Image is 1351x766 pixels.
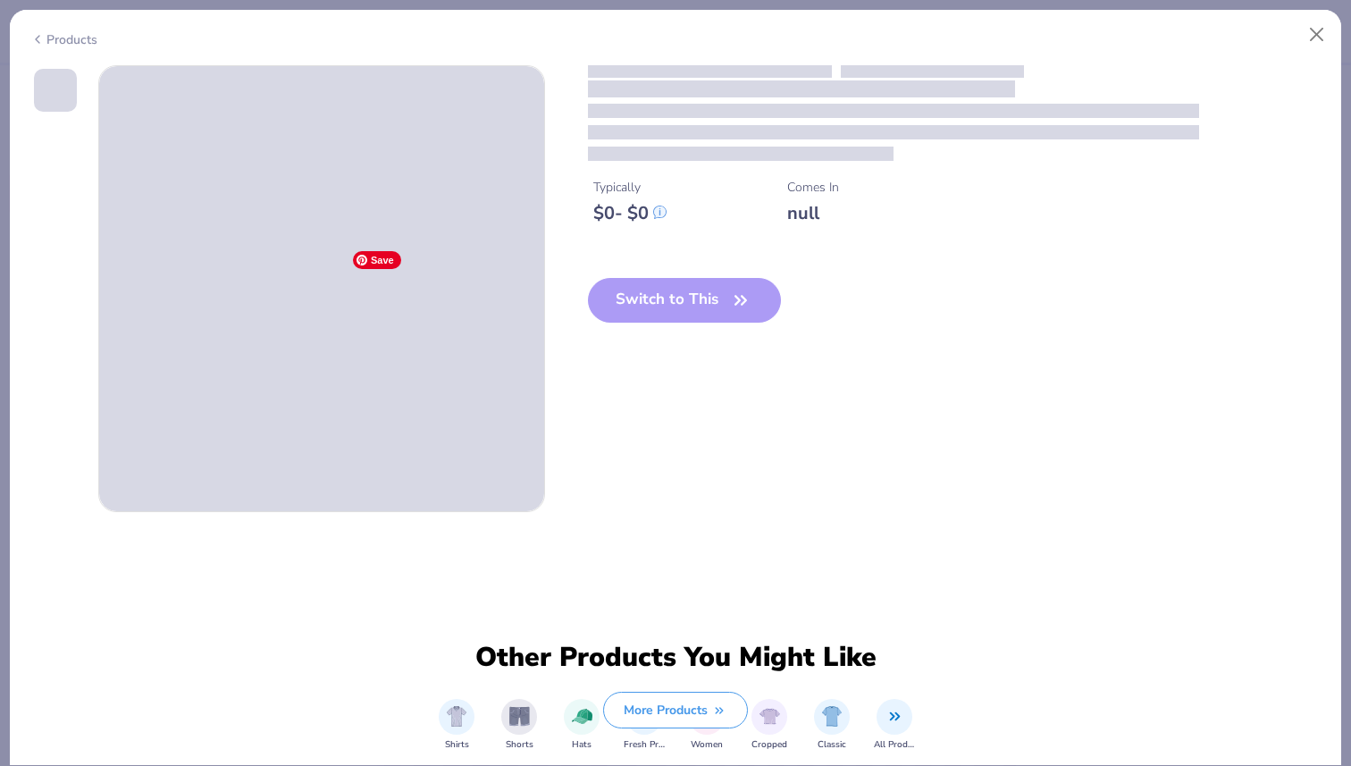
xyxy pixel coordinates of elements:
[564,699,600,752] button: filter button
[885,706,905,727] img: All Products Image
[1300,18,1334,52] button: Close
[874,699,915,752] div: filter for All Products
[751,699,787,752] button: filter button
[30,30,97,49] div: Products
[874,699,915,752] button: filter button
[353,251,401,269] span: Save
[751,699,787,752] div: filter for Cropped
[572,706,592,727] img: Hats Image
[501,699,537,752] div: filter for Shorts
[439,699,474,752] button: filter button
[501,699,537,752] button: filter button
[814,699,850,752] button: filter button
[814,699,850,752] div: filter for Classic
[464,642,887,674] div: Other Products You Might Like
[439,699,474,752] div: filter for Shirts
[447,706,467,727] img: Shirts Image
[509,706,530,727] img: Shorts Image
[822,706,843,727] img: Classic Image
[593,202,667,224] div: $ 0 - $ 0
[593,178,667,197] div: Typically
[787,202,839,224] div: null
[603,692,748,728] button: More Products
[787,178,839,197] div: Comes In
[759,706,780,727] img: Cropped Image
[564,699,600,752] div: filter for Hats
